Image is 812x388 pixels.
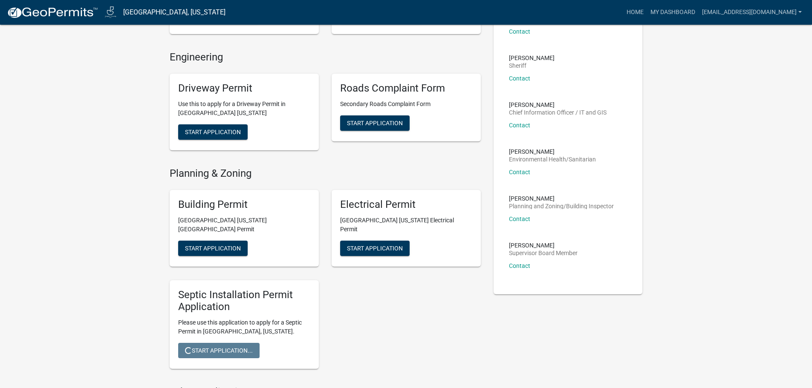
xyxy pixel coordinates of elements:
[509,169,530,175] a: Contact
[105,6,116,18] img: Jasper County, Iowa
[178,289,310,313] h5: Septic Installation Permit Application
[509,149,596,155] p: [PERSON_NAME]
[178,318,310,336] p: Please use this application to apply for a Septic Permit in [GEOGRAPHIC_DATA], [US_STATE].
[509,63,555,69] p: Sheriff
[509,203,614,209] p: Planning and Zoning/Building Inspector
[178,100,310,118] p: Use this to apply for a Driveway Permit in [GEOGRAPHIC_DATA] [US_STATE]
[509,55,555,61] p: [PERSON_NAME]
[509,28,530,35] a: Contact
[509,242,578,248] p: [PERSON_NAME]
[509,109,607,115] p: Chief Information Officer / IT and GIS
[178,241,248,256] button: Start Application
[509,195,614,201] p: [PERSON_NAME]
[340,82,472,95] h5: Roads Complaint Form
[647,4,699,20] a: My Dashboard
[347,244,403,251] span: Start Application
[509,216,530,222] a: Contact
[509,75,530,82] a: Contact
[623,4,647,20] a: Home
[340,241,410,256] button: Start Application
[178,216,310,234] p: [GEOGRAPHIC_DATA] [US_STATE][GEOGRAPHIC_DATA] Permit
[185,129,241,135] span: Start Application
[340,100,472,109] p: Secondary Roads Complaint Form
[509,122,530,129] a: Contact
[509,102,607,108] p: [PERSON_NAME]
[509,156,596,162] p: Environmental Health/Sanitarian
[185,347,253,354] span: Start Application...
[178,82,310,95] h5: Driveway Permit
[340,198,472,211] h5: Electrical Permit
[178,198,310,211] h5: Building Permit
[340,115,410,131] button: Start Application
[123,5,225,20] a: [GEOGRAPHIC_DATA], [US_STATE]
[178,343,260,358] button: Start Application...
[509,250,578,256] p: Supervisor Board Member
[185,244,241,251] span: Start Application
[509,262,530,269] a: Contact
[178,124,248,140] button: Start Application
[340,216,472,234] p: [GEOGRAPHIC_DATA] [US_STATE] Electrical Permit
[699,4,805,20] a: [EMAIL_ADDRESS][DOMAIN_NAME]
[347,120,403,126] span: Start Application
[170,51,481,63] h4: Engineering
[170,167,481,180] h4: Planning & Zoning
